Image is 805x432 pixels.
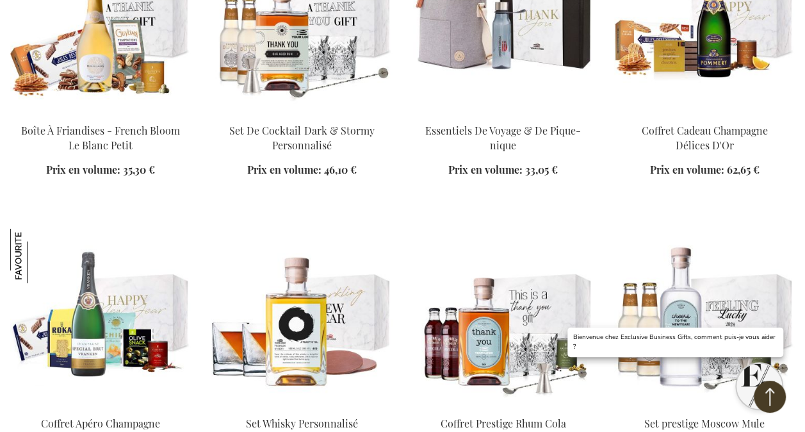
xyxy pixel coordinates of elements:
[246,417,358,430] a: Set Whisky Personnalisé
[649,163,759,178] a: Prix en volume: 62,65 €
[21,124,180,152] a: Boîte À Friandises - French Bloom Le Blanc Petit
[10,229,65,283] img: Coffret Apéro Champagne Vranken
[614,229,795,408] img: Gepersonaliseerde Moscow Mule Prestige Set
[211,229,392,408] img: Personalised Whisky Set
[641,124,767,152] a: Coffret Cadeau Champagne Délices D'Or
[726,163,759,176] span: 62,65 €
[649,163,724,176] span: Prix en volume:
[229,124,374,152] a: Set De Cocktail Dark & Stormy Personnalisé
[413,401,594,413] a: Personalised Rum Cola Prestige Set
[10,229,191,408] img: Vranken Champagne Apéro Party Box
[324,163,357,176] span: 46,10 €
[10,107,191,119] a: Sweet Treats Box - French Bloom Le Blanc Small Boîte À Friandises - French Bloom Le Blanc Petit
[614,401,795,413] a: Gepersonaliseerde Moscow Mule Prestige Set
[123,163,155,176] span: 35,30 €
[448,163,558,178] a: Prix en volume: 33,05 €
[247,163,357,178] a: Prix en volume: 46,10 €
[211,401,392,413] a: Personalised Whisky Set
[425,124,581,152] a: Essentiels De Voyage & De Pique-nique
[413,107,594,119] a: Travel & Picknick Essentials Essentiels De Voyage & De Pique-nique
[448,163,523,176] span: Prix en volume:
[46,163,120,176] span: Prix en volume:
[10,401,191,413] a: Vranken Champagne Apéro Party Box Coffret Apéro Champagne Vranken
[46,163,155,178] a: Prix en volume: 35,30 €
[211,107,392,119] a: Personalised Dark & Stormy Cocktail Set
[413,229,594,408] img: Personalised Rum Cola Prestige Set
[247,163,321,176] span: Prix en volume:
[614,107,795,119] a: Coffret Cadeau Champagne Délices D'Or
[525,163,558,176] span: 33,05 €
